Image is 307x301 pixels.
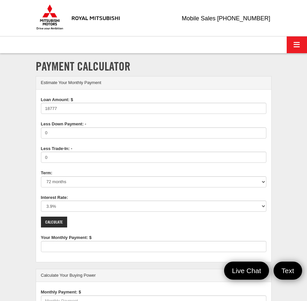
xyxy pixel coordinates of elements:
span: Mobile Sales [182,15,216,22]
input: Loan Amount [41,103,266,114]
input: Calculate [41,217,67,227]
span: Live Chat [229,266,264,275]
span: [PHONE_NUMBER] [217,15,270,22]
label: Loan Amount: $ [36,95,78,103]
label: Monthly Payment: $ [36,287,86,295]
div: Calculate Your Buying Power [36,269,271,282]
label: Your Monthly Payment: $ [36,232,97,241]
a: Live Chat [224,262,269,280]
span: Text [278,266,297,275]
button: Click to show site navigation [287,36,307,53]
div: Estimate Your Monthly Payment [36,76,271,90]
h1: Payment Calculator [36,60,272,73]
label: Less Trade-In: - [36,143,77,152]
label: Less Down Payment: - [36,119,91,127]
label: Term: [36,168,57,176]
a: Text [274,262,302,280]
h3: Royal Mitsubishi [71,15,120,21]
label: Interest Rate: [36,192,73,201]
img: Mitsubishi [35,4,65,30]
